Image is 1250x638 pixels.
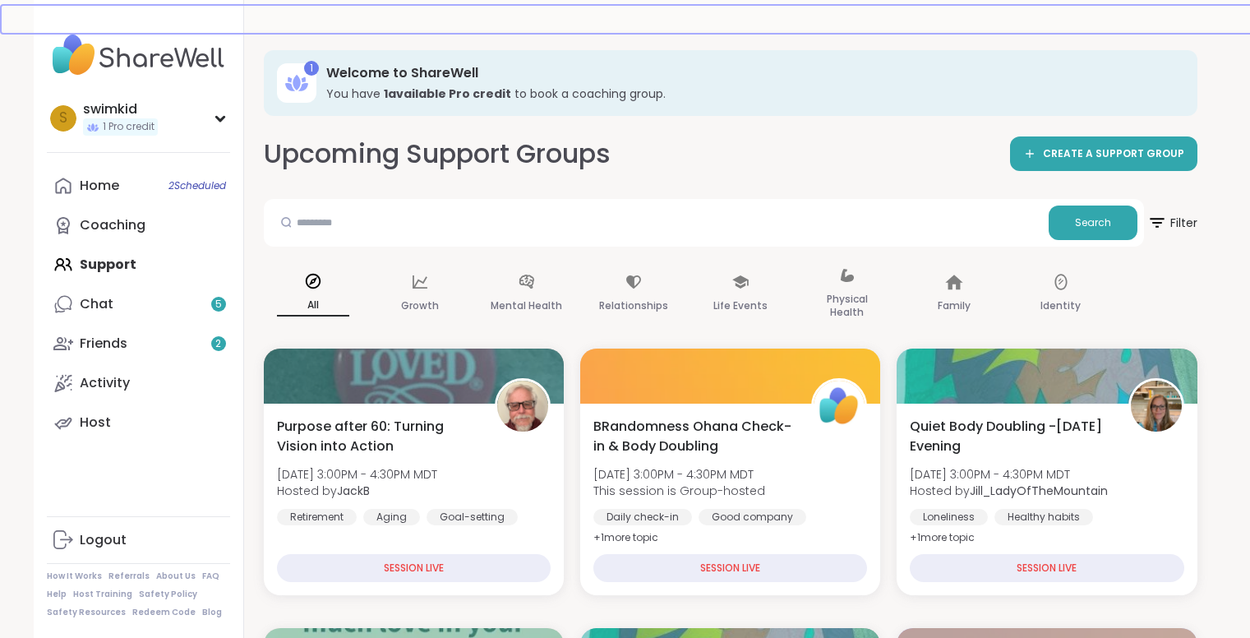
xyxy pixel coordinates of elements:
[73,589,132,600] a: Host Training
[108,571,150,582] a: Referrals
[910,554,1183,582] div: SESSION LIVE
[363,509,420,525] div: Aging
[910,417,1109,456] span: Quiet Body Doubling -[DATE] Evening
[1147,199,1197,247] button: Filter
[910,509,988,525] div: Loneliness
[1075,215,1111,230] span: Search
[593,554,867,582] div: SESSION LIVE
[910,466,1108,483] span: [DATE] 3:00PM - 4:30PM MDT
[202,607,222,618] a: Blog
[103,120,155,134] span: 1 Pro credit
[593,483,765,499] span: This session is Group-hosted
[713,296,768,316] p: Life Events
[593,466,765,483] span: [DATE] 3:00PM - 4:30PM MDT
[277,483,437,499] span: Hosted by
[1010,136,1197,171] a: CREATE A SUPPORT GROUP
[59,108,67,129] span: s
[168,179,226,192] span: 2 Scheduled
[1049,206,1137,240] button: Search
[699,509,806,525] div: Good company
[970,483,1108,499] b: Jill_LadyOfTheMountain
[83,100,158,118] div: swimkid
[1147,203,1197,243] span: Filter
[80,335,127,353] div: Friends
[994,509,1093,525] div: Healthy habits
[277,417,477,456] span: Purpose after 60: Turning Vision into Action
[593,509,692,525] div: Daily check-in
[401,296,439,316] p: Growth
[80,531,127,549] div: Logout
[938,296,971,316] p: Family
[47,363,230,403] a: Activity
[277,295,349,317] p: All
[814,381,865,432] img: ShareWell
[811,289,883,322] p: Physical Health
[1043,147,1184,161] span: CREATE A SUPPORT GROUP
[264,136,611,173] h2: Upcoming Support Groups
[277,466,437,483] span: [DATE] 3:00PM - 4:30PM MDT
[1131,381,1182,432] img: Jill_LadyOfTheMountain
[47,403,230,442] a: Host
[384,86,511,102] b: 1 available Pro credit
[910,483,1108,499] span: Hosted by
[47,284,230,324] a: Chat5
[47,26,230,84] img: ShareWell Nav Logo
[47,206,230,245] a: Coaching
[156,571,196,582] a: About Us
[47,571,102,582] a: How It Works
[80,295,113,313] div: Chat
[593,417,793,456] span: BRandomness Ohana Check-in & Body Doubling
[599,296,668,316] p: Relationships
[304,61,319,76] div: 1
[47,589,67,600] a: Help
[47,607,126,618] a: Safety Resources
[80,216,145,234] div: Coaching
[427,509,518,525] div: Goal-setting
[215,298,222,312] span: 5
[47,520,230,560] a: Logout
[337,483,370,499] b: JackB
[80,374,130,392] div: Activity
[47,166,230,206] a: Home2Scheduled
[132,607,196,618] a: Redeem Code
[326,64,1174,82] h3: Welcome to ShareWell
[80,414,111,432] div: Host
[277,554,551,582] div: SESSION LIVE
[139,589,197,600] a: Safety Policy
[1040,296,1081,316] p: Identity
[80,177,119,195] div: Home
[47,324,230,363] a: Friends2
[491,296,562,316] p: Mental Health
[277,509,357,525] div: Retirement
[497,381,548,432] img: JackB
[215,337,221,351] span: 2
[326,86,1174,102] h3: You have to book a coaching group.
[202,571,219,582] a: FAQ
